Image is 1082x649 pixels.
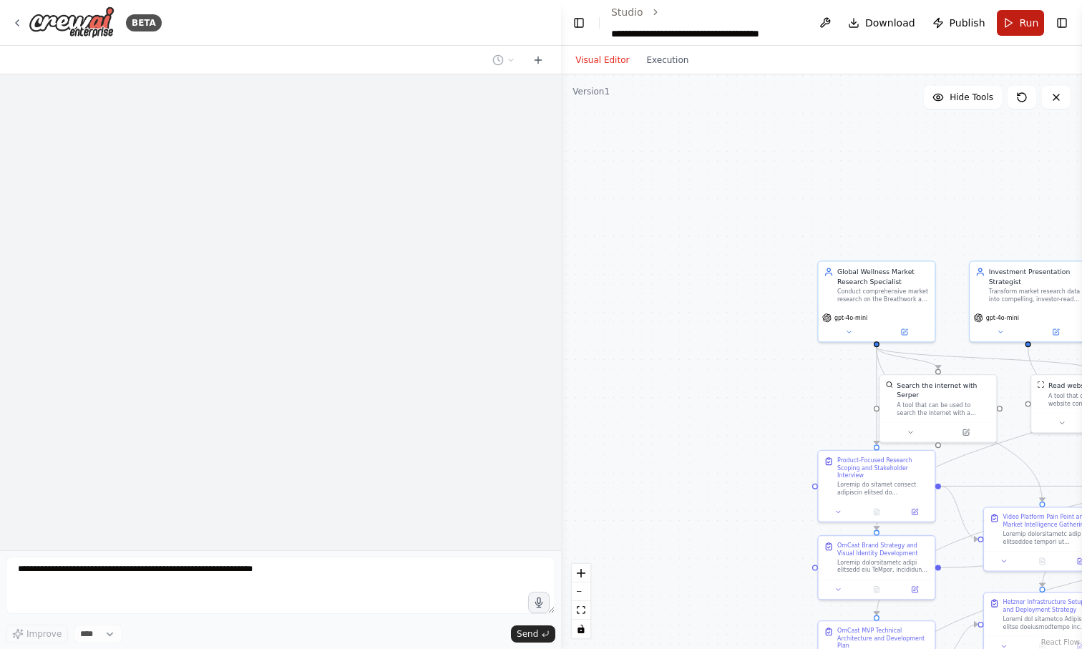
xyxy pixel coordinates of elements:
button: Open in side panel [899,584,931,595]
button: Run [997,10,1045,36]
button: Show right sidebar [1053,13,1071,33]
span: Download [865,16,915,30]
span: gpt-4o-mini [834,314,867,322]
button: Improve [6,625,68,643]
button: Switch to previous chat [487,52,521,69]
button: No output available [857,507,897,518]
button: Open in side panel [940,426,993,438]
img: SerperDevTool [886,381,894,389]
div: Investment Presentation Strategist [989,267,1081,286]
button: No output available [1023,555,1063,567]
div: Product-Focused Research Scoping and Stakeholder InterviewLoremip do sitamet consect adipiscin el... [818,450,936,522]
button: Send [511,625,555,643]
button: Execution [638,52,697,69]
g: Edge from 4b93e902-9121-497d-8590-7ff3d960a49a to 52b968cc-fe60-48ae-9b15-66620d2b14cc [872,347,882,444]
div: A tool that can be used to search the internet with a search_query. Supports different search typ... [897,401,991,416]
span: Run [1020,16,1039,30]
div: Conduct comprehensive market research on the Breathwork and Sound healing online wellness niche, ... [837,288,929,303]
div: Loremip do sitamet consect adipiscin elitsed do eiusmodtem inc utlabo etdoloremag ali e Admi veni... [837,481,929,496]
div: Loremip dolorsitametc adipi elitsedd eiu TeMpor, incididun: **Utlab Etdolorema:** 5. **Aliqu Enim... [837,559,929,574]
span: Improve [26,628,62,640]
span: Send [517,628,538,640]
button: zoom out [572,582,590,601]
a: React Flow attribution [1041,638,1080,646]
button: No output available [857,584,897,595]
div: Version 1 [572,86,610,97]
img: ScrapeWebsiteTool [1037,381,1045,389]
a: Studio [611,6,643,18]
div: OmCast Brand Strategy and Visual Identity DevelopmentLoremip dolorsitametc adipi elitsedd eiu TeM... [818,535,936,600]
button: Open in side panel [899,507,931,518]
nav: breadcrumb [611,5,802,41]
button: Hide left sidebar [570,13,588,33]
div: SerperDevToolSearch the internet with SerperA tool that can be used to search the internet with a... [879,374,998,443]
div: Transform market research data into compelling, investor-ready presentations and financial models... [989,288,1081,303]
button: Visual Editor [567,52,638,69]
button: Click to speak your automation idea [528,592,550,613]
span: Publish [950,16,985,30]
img: Logo [29,6,114,39]
div: Global Wellness Market Research SpecialistConduct comprehensive market research on the Breathwork... [818,260,936,342]
div: Search the internet with Serper [897,381,991,399]
div: React Flow controls [572,564,590,638]
button: Hide Tools [924,86,1002,109]
button: Download [842,10,921,36]
span: gpt-4o-mini [986,314,1019,322]
button: fit view [572,601,590,620]
div: OmCast Brand Strategy and Visual Identity Development [837,542,929,557]
button: Start a new chat [527,52,550,69]
g: Edge from 4b93e902-9121-497d-8590-7ff3d960a49a to 07128ca6-70a9-46ce-bbeb-5bab18f53ee2 [872,347,1048,502]
span: Hide Tools [950,92,993,103]
div: Product-Focused Research Scoping and Stakeholder Interview [837,457,929,479]
g: Edge from 52b968cc-fe60-48ae-9b15-66620d2b14cc to 07128ca6-70a9-46ce-bbeb-5bab18f53ee2 [941,482,978,544]
button: toggle interactivity [572,620,590,638]
button: Publish [927,10,991,36]
button: Open in side panel [878,326,932,338]
button: zoom in [572,564,590,582]
div: BETA [126,14,162,31]
div: Global Wellness Market Research Specialist [837,267,929,286]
